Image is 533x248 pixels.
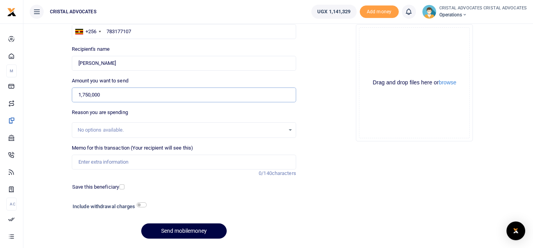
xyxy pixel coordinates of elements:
input: Enter extra information [72,155,296,169]
div: Drag and drop files here or [359,79,469,86]
input: UGX [72,87,296,102]
small: CRISTAL ADVOCATES CRISTAL ADVOCATES [439,5,527,12]
input: Enter phone number [72,24,296,39]
li: Ac [6,198,17,211]
span: Add money [360,5,399,18]
label: Memo for this transaction (Your recipient will see this) [72,144,194,152]
input: Loading name... [72,56,296,71]
span: Operations [439,11,527,18]
img: logo-small [7,7,16,17]
img: profile-user [422,5,436,19]
a: UGX 1,141,329 [311,5,356,19]
a: profile-user CRISTAL ADVOCATES CRISTAL ADVOCATES Operations [422,5,527,19]
div: File Uploader [356,24,473,141]
li: M [6,64,17,77]
button: browse [439,80,456,85]
div: +256 [85,28,96,36]
div: Open Intercom Messenger [506,221,525,240]
h6: Include withdrawal charges [73,203,143,210]
a: logo-small logo-large logo-large [7,9,16,14]
div: No options available. [78,126,285,134]
span: 0/140 [259,170,272,176]
span: CRISTAL ADVOCATES [47,8,99,15]
span: characters [272,170,296,176]
label: Amount you want to send [72,77,128,85]
button: Send mobilemoney [141,223,227,239]
span: UGX 1,141,329 [317,8,350,16]
label: Reason you are spending [72,109,128,116]
label: Recipient's name [72,45,110,53]
label: Save this beneficiary [72,183,119,191]
li: Wallet ballance [308,5,359,19]
a: Add money [360,8,399,14]
li: Toup your wallet [360,5,399,18]
div: Uganda: +256 [72,25,103,39]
